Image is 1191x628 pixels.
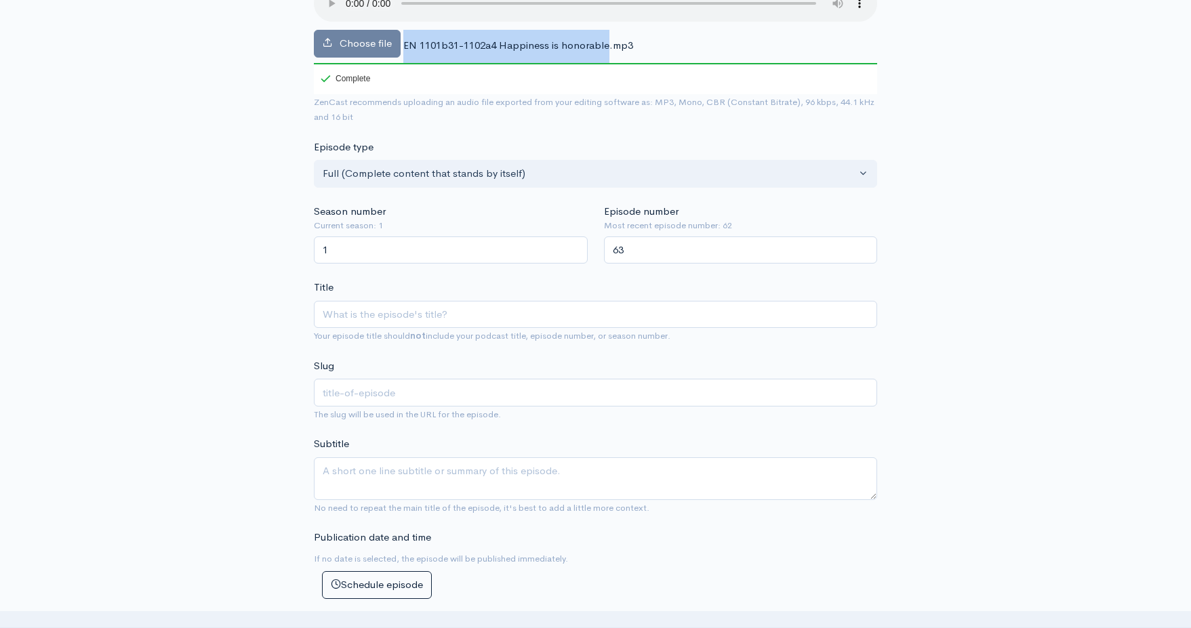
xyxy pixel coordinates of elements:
[314,301,877,329] input: What is the episode's title?
[314,63,373,94] div: Complete
[321,75,370,83] div: Complete
[314,219,588,232] small: Current season: 1
[314,204,386,219] label: Season number
[314,330,670,341] small: Your episode title should include your podcast title, episode number, or season number.
[314,530,431,545] label: Publication date and time
[314,553,568,564] small: If no date is selected, the episode will be published immediately.
[314,140,374,155] label: Episode type
[314,63,877,64] div: 100%
[323,166,856,182] div: Full (Complete content that stands by itself)
[314,236,588,264] input: Enter season number for this episode
[314,379,877,406] input: title-of-episode
[314,358,334,374] label: Slug
[314,280,334,295] label: Title
[340,37,392,49] span: Choose file
[604,219,878,232] small: Most recent episode number: 62
[314,409,501,420] small: The slug will be used in the URL for the episode.
[403,39,633,51] span: EN 1101b31-1102a4 Happiness is honorable.mp3
[410,330,426,341] strong: not
[604,204,679,219] label: Episode number
[314,502,649,514] small: No need to repeat the main title of the episode, it's best to add a little more context.
[314,160,877,188] button: Full (Complete content that stands by itself)
[314,96,874,123] small: ZenCast recommends uploading an audio file exported from your editing software as: MP3, Mono, CBR...
[604,236,878,264] input: Enter episode number
[322,571,432,599] button: Schedule episode
[314,436,349,452] label: Subtitle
